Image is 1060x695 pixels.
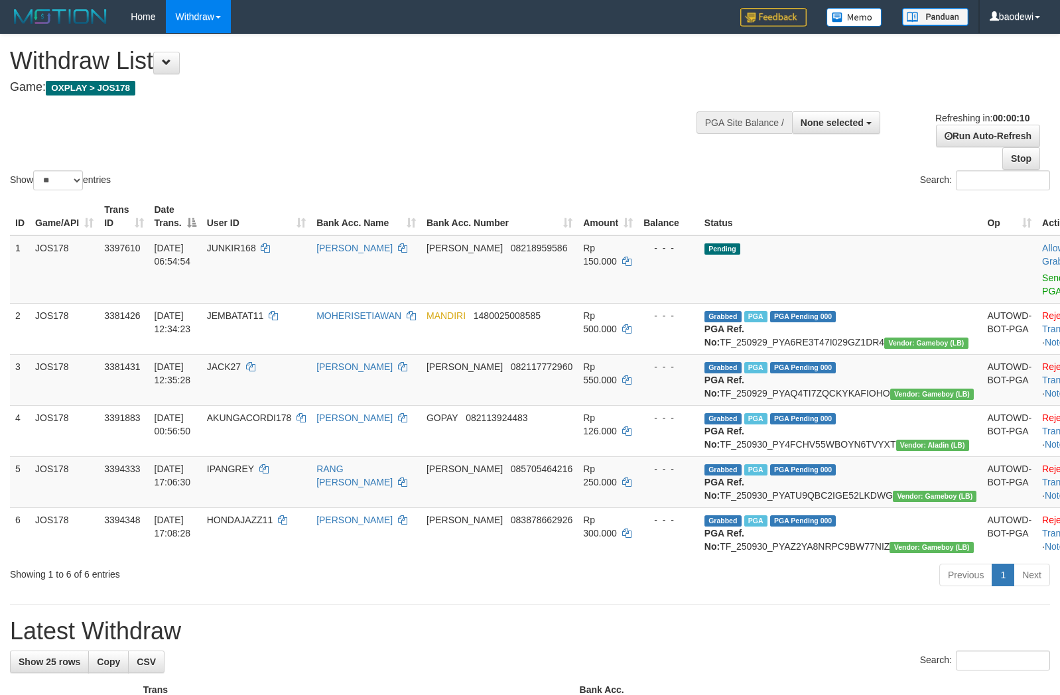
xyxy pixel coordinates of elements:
span: Marked by baohafiz [744,515,767,527]
th: ID [10,198,30,235]
h1: Latest Withdraw [10,618,1050,645]
span: Grabbed [704,515,742,527]
input: Search: [956,651,1050,670]
span: Copy 085705464216 to clipboard [511,464,572,474]
h4: Game: [10,81,693,94]
b: PGA Ref. No: [704,375,744,399]
span: [DATE] 12:34:23 [155,310,191,334]
a: Run Auto-Refresh [936,125,1040,147]
span: [DATE] 06:54:54 [155,243,191,267]
span: Rp 126.000 [583,412,617,436]
span: PGA Pending [770,464,836,475]
input: Search: [956,170,1050,190]
th: Balance [638,198,699,235]
td: JOS178 [30,456,99,507]
td: AUTOWD-BOT-PGA [982,405,1037,456]
span: PGA Pending [770,413,836,424]
td: JOS178 [30,405,99,456]
td: 2 [10,303,30,354]
span: HONDAJAZZ11 [207,515,273,525]
a: [PERSON_NAME] [316,243,393,253]
div: - - - [643,513,694,527]
span: AKUNGACORDI178 [207,412,292,423]
select: Showentries [33,170,83,190]
a: [PERSON_NAME] [316,361,393,372]
span: Rp 250.000 [583,464,617,487]
span: Vendor URL: https://dashboard.q2checkout.com/secure [884,338,968,349]
td: TF_250930_PY4FCHV55WBOYN6TVYXT [699,405,982,456]
label: Show entries [10,170,111,190]
a: Copy [88,651,129,673]
span: [DATE] 00:56:50 [155,412,191,436]
td: 1 [10,235,30,304]
span: Grabbed [704,311,742,322]
td: 5 [10,456,30,507]
span: Rp 300.000 [583,515,617,538]
label: Search: [920,170,1050,190]
div: PGA Site Balance / [696,111,792,134]
span: 3391883 [104,412,141,423]
span: Rp 150.000 [583,243,617,267]
h1: Withdraw List [10,48,693,74]
th: User ID: activate to sort column ascending [202,198,311,235]
td: TF_250929_PYA6RE3T47I029GZ1DR4 [699,303,982,354]
th: Bank Acc. Number: activate to sort column ascending [421,198,578,235]
div: - - - [643,462,694,475]
td: AUTOWD-BOT-PGA [982,456,1037,507]
span: Copy [97,657,120,667]
span: Rp 550.000 [583,361,617,385]
span: 3381426 [104,310,141,321]
span: OXPLAY > JOS178 [46,81,135,95]
span: JACK27 [207,361,241,372]
a: Next [1014,564,1050,586]
span: Marked by baodewi [744,413,767,424]
div: - - - [643,309,694,322]
span: 3397610 [104,243,141,253]
img: MOTION_logo.png [10,7,111,27]
img: Button%20Memo.svg [827,8,882,27]
span: [DATE] 12:35:28 [155,361,191,385]
a: [PERSON_NAME] [316,515,393,525]
td: AUTOWD-BOT-PGA [982,303,1037,354]
span: Copy 1480025008585 to clipboard [474,310,541,321]
span: Show 25 rows [19,657,80,667]
span: IPANGREY [207,464,254,474]
th: Amount: activate to sort column ascending [578,198,638,235]
span: JEMBATAT11 [207,310,264,321]
span: Refreshing in: [935,113,1029,123]
th: Game/API: activate to sort column ascending [30,198,99,235]
span: Copy 082113924483 to clipboard [466,412,527,423]
span: Copy 08218959586 to clipboard [511,243,568,253]
th: Op: activate to sort column ascending [982,198,1037,235]
b: PGA Ref. No: [704,528,744,552]
span: [DATE] 17:08:28 [155,515,191,538]
b: PGA Ref. No: [704,324,744,347]
span: Marked by baohafiz [744,311,767,322]
span: MANDIRI [427,310,466,321]
th: Status [699,198,982,235]
span: Rp 500.000 [583,310,617,334]
td: 4 [10,405,30,456]
a: Stop [1002,147,1040,170]
label: Search: [920,651,1050,670]
td: JOS178 [30,507,99,558]
span: JUNKIR168 [207,243,256,253]
th: Trans ID: activate to sort column ascending [99,198,149,235]
span: PGA Pending [770,311,836,322]
b: PGA Ref. No: [704,477,744,501]
a: CSV [128,651,165,673]
td: TF_250929_PYAQ4TI7ZQCKYKAFIOHO [699,354,982,405]
span: Vendor URL: https://dashboard.q2checkout.com/secure [890,389,974,400]
span: [PERSON_NAME] [427,361,503,372]
b: PGA Ref. No: [704,426,744,450]
a: MOHERISETIAWAN [316,310,401,321]
td: JOS178 [30,354,99,405]
td: 3 [10,354,30,405]
td: AUTOWD-BOT-PGA [982,354,1037,405]
a: Show 25 rows [10,651,89,673]
div: - - - [643,411,694,424]
a: 1 [992,564,1014,586]
th: Bank Acc. Name: activate to sort column ascending [311,198,421,235]
span: Copy 083878662926 to clipboard [511,515,572,525]
a: RANG [PERSON_NAME] [316,464,393,487]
